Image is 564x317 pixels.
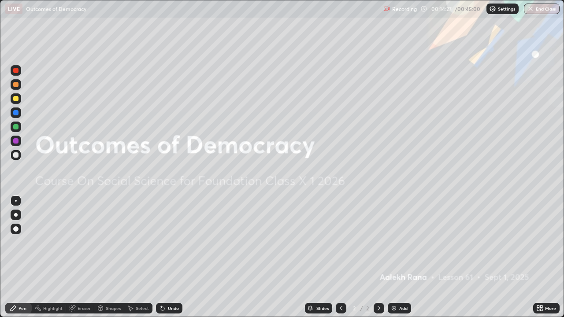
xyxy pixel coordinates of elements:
div: Slides [316,306,329,310]
img: recording.375f2c34.svg [383,5,390,12]
div: Undo [168,306,179,310]
div: Eraser [78,306,91,310]
div: Add [399,306,408,310]
div: Select [136,306,149,310]
div: More [545,306,556,310]
p: LIVE [8,5,20,12]
button: End Class [524,4,560,14]
div: Pen [19,306,26,310]
p: Outcomes of Democracy [26,5,86,12]
p: Recording [392,6,417,12]
div: Shapes [106,306,121,310]
div: 2 [365,304,370,312]
div: Highlight [43,306,63,310]
div: / [360,306,363,311]
p: Settings [498,7,515,11]
img: class-settings-icons [489,5,496,12]
div: 2 [350,306,359,311]
img: end-class-cross [527,5,534,12]
img: add-slide-button [390,305,397,312]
